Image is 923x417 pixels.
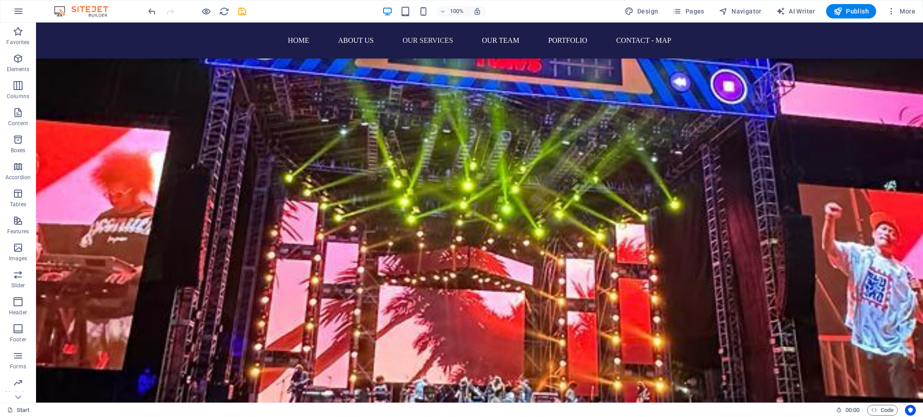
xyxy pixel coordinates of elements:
p: Accordion [5,174,31,181]
a: Click to cancel selection. Double-click to open Pages [7,405,30,416]
p: Header [9,309,27,316]
p: Images [9,255,27,262]
button: undo [146,6,157,17]
span: AI Writer [776,7,815,16]
span: Design [625,7,658,16]
button: AI Writer [772,4,819,18]
img: Editor Logo [52,6,119,17]
i: Save (Ctrl+S) [237,6,247,17]
button: Design [621,4,662,18]
i: Reload page [219,6,229,17]
span: Code [871,405,894,416]
span: More [887,7,915,16]
p: Favorites [6,39,29,46]
p: Features [7,228,29,235]
span: Navigator [719,7,762,16]
button: Publish [826,4,876,18]
span: 00 00 [845,405,859,416]
button: 100% [436,6,468,17]
h6: 100% [450,6,464,17]
button: Code [867,405,898,416]
span: Pages [672,7,704,16]
i: Undo: Change text (Ctrl+Z) [147,6,157,17]
span: Publish [833,7,869,16]
p: Content [8,120,28,127]
p: Boxes [11,147,26,154]
button: More [883,4,919,18]
button: reload [219,6,229,17]
button: Pages [669,4,708,18]
p: Slider [11,282,25,289]
i: On resize automatically adjust zoom level to fit chosen device. [473,7,481,15]
p: Forms [10,363,26,370]
button: Navigator [715,4,765,18]
p: Marketing [5,390,30,397]
p: Elements [7,66,30,73]
p: Tables [10,201,26,208]
button: save [237,6,247,17]
button: Usercentrics [905,405,916,416]
p: Columns [7,93,29,100]
h6: Session time [836,405,860,416]
span: : [852,407,853,413]
div: Design (Ctrl+Alt+Y) [621,4,662,18]
p: Footer [10,336,26,343]
button: Click here to leave preview mode and continue editing [201,6,211,17]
